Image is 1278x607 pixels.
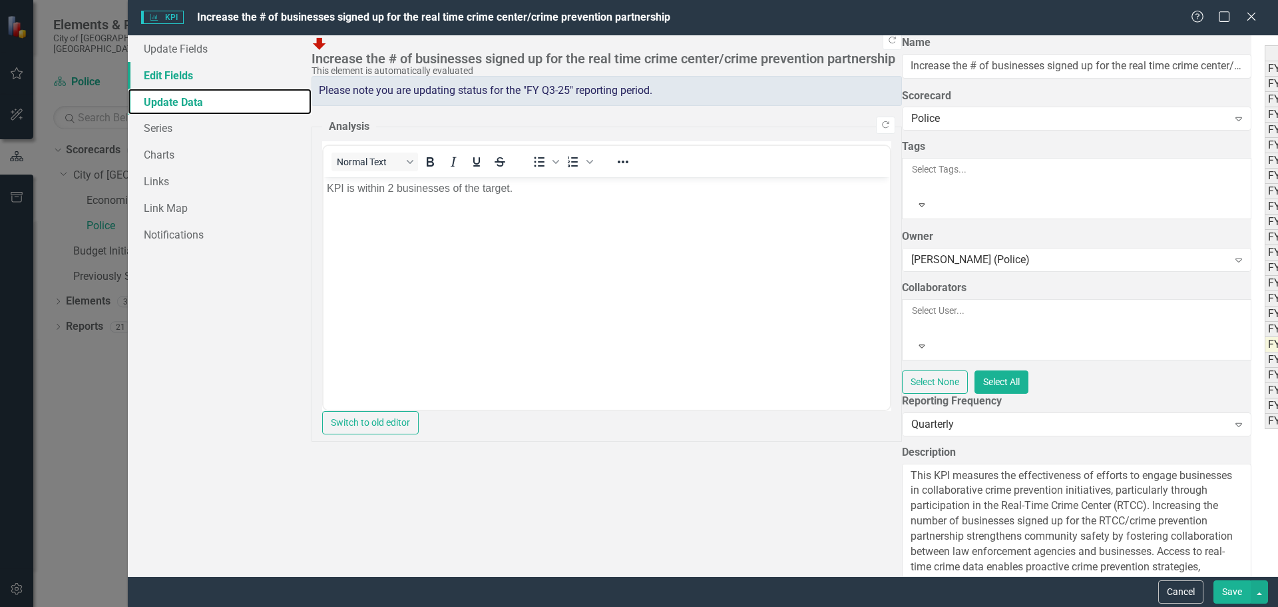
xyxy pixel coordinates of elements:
[1158,580,1203,604] button: Cancel
[1213,580,1251,604] button: Save
[128,89,312,115] a: Update Data
[312,76,902,106] div: Please note you are updating status for the "FY Q3-25" reporting period.
[911,416,1227,432] div: Quarterly
[128,35,312,62] a: Update Fields
[902,370,968,394] button: Select None
[322,119,376,135] legend: Analysis
[323,177,890,410] iframe: Rich Text Area
[902,394,1251,409] label: Reporting Frequency
[902,281,1251,296] label: Collaborators
[442,153,465,171] button: Italic
[128,168,312,195] a: Links
[912,304,1241,317] div: Select User...
[612,153,634,171] button: Reveal or hide additional toolbar items
[911,111,1227,127] div: Police
[312,51,895,66] div: Increase the # of businesses signed up for the real time crime center/crime prevention partnership
[322,411,419,434] button: Switch to old editor
[331,153,418,171] button: Block Normal Text
[128,221,312,248] a: Notifications
[337,157,402,167] span: Normal Text
[528,153,561,171] div: Bullet list
[197,11,670,23] span: Increase the # of businesses signed up for the real time crime center/crime prevention partnership
[902,139,1251,155] label: Tags
[562,153,595,171] div: Numbered list
[912,163,1241,176] div: Select Tags...
[128,141,312,168] a: Charts
[465,153,488,171] button: Underline
[974,370,1028,394] button: Select All
[128,195,312,221] a: Link Map
[902,89,1251,104] label: Scorecard
[419,153,441,171] button: Bold
[128,115,312,141] a: Series
[141,11,184,24] span: KPI
[902,35,1251,51] label: Name
[911,253,1227,268] div: [PERSON_NAME] (Police)
[902,445,1251,460] label: Description
[312,35,327,51] img: Below Plan
[312,66,895,76] div: This element is automatically evaluated
[489,153,511,171] button: Strikethrough
[902,229,1251,245] label: Owner
[128,62,312,89] a: Edit Fields
[902,54,1251,79] input: KPI Name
